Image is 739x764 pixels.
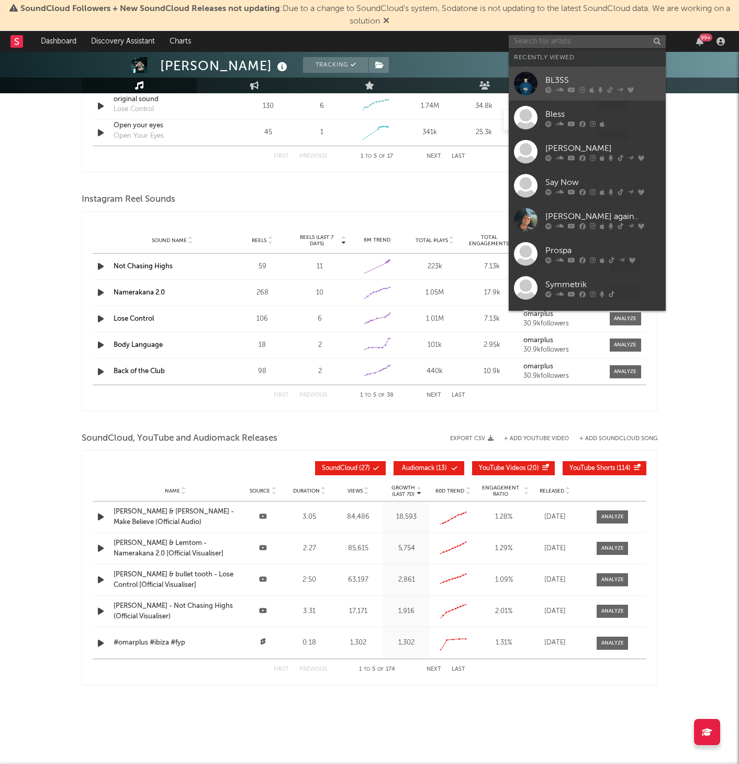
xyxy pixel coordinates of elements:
div: [PERSON_NAME] - Not Chasing Highs (Official Visualiser) [114,601,237,621]
div: 63,197 [335,575,381,585]
button: Last [452,154,465,159]
a: Bless [509,101,666,135]
span: to [365,393,371,398]
a: [PERSON_NAME] & [PERSON_NAME] - Make Believe (Official Audio) [114,507,237,527]
span: Dismiss [383,17,389,26]
span: to [364,667,370,672]
span: Instagram Reel Sounds [82,193,175,206]
span: Reels (last 7 days) [294,234,340,247]
a: [PERSON_NAME] [509,305,666,339]
div: 34.8k [460,101,508,112]
div: 18,593 [386,512,427,522]
div: 106 [236,314,288,324]
div: original sound [114,94,223,105]
span: SoundCloud, YouTube and Audiomack Releases [82,432,277,445]
div: 84,486 [335,512,381,522]
span: YouTube Shorts [569,465,615,472]
a: Back of the Club [114,368,165,375]
span: Audiomack [402,465,434,472]
div: 2.01 % [479,606,529,617]
div: Recently Viewed [514,51,660,64]
span: ( 20 ) [479,465,539,472]
a: Symmetrik [509,271,666,305]
div: 1 5 17 [348,150,406,163]
div: 17.9k [466,288,519,298]
div: 1 [320,127,323,138]
button: Previous [299,154,327,159]
div: Lose Control [114,104,154,115]
a: Dashboard [33,31,84,52]
div: 3:05 [289,512,330,522]
div: 1.74M [406,101,454,112]
a: omarplus [523,311,602,318]
a: [PERSON_NAME] & bullet tooth - Lose Control [Official Visualiser] [114,570,237,590]
a: omarplus [523,337,602,344]
p: Growth [391,485,415,491]
a: Charts [162,31,198,52]
div: 85,615 [335,543,381,554]
input: Search for artists [509,35,666,48]
div: [PERSON_NAME] & Lemtom - Namerakana 2.0 [Official Visualiser] [114,538,237,559]
span: Source [250,488,270,494]
div: 1.31 % [479,638,529,648]
div: 30.9k followers [523,373,602,380]
span: : Due to a change to SoundCloud's system, Sodatone is not updating to the latest SoundCloud data.... [20,5,730,26]
button: Tracking [303,57,368,73]
div: 1,916 [386,606,427,617]
span: Duration [293,488,320,494]
input: Search by song name or URL [503,116,614,125]
div: 1.09 % [479,575,529,585]
div: [PERSON_NAME] [160,57,290,74]
button: SoundCloud(27) [315,461,386,475]
a: [PERSON_NAME] again.. [509,203,666,237]
div: 99 + [699,34,712,41]
button: Previous [299,392,327,398]
button: Next [427,667,441,672]
div: Symmetrik [545,278,660,291]
div: 7.13k [466,261,519,272]
div: [DATE] [534,512,576,522]
p: (Last 7d) [391,491,415,497]
a: Namerakana 2.0 [114,289,165,296]
div: Bless [545,108,660,121]
a: BL3SS [509,67,666,101]
div: BL3SS [545,74,660,86]
div: 7.13k [466,314,519,324]
div: 1,302 [335,638,381,648]
div: Prospa [545,244,660,257]
a: #omarplus #ibiza #fyp [114,638,237,648]
span: Name [165,488,180,494]
div: 10.9k [466,366,519,377]
div: 11 [294,261,346,272]
button: + Add SoundCloud Song [579,436,657,442]
span: ( 13 ) [400,465,449,472]
div: 2,861 [386,575,427,585]
div: [DATE] [534,606,576,617]
button: Previous [299,667,327,672]
strong: omarplus [523,363,553,370]
div: 59 [236,261,288,272]
span: 60D Trend [435,488,464,494]
a: [PERSON_NAME] [509,135,666,169]
a: Not Chasing Highs [114,263,173,270]
div: [DATE] [534,543,576,554]
span: Total Plays [416,237,448,244]
button: Export CSV [450,435,494,442]
div: 17,171 [335,606,381,617]
div: 440k [409,366,461,377]
div: 341k [406,127,454,138]
button: 99+ [696,37,703,46]
div: [DATE] [534,638,576,648]
div: 101k [409,340,461,351]
span: Reels [252,237,266,244]
div: 1.01M [409,314,461,324]
div: 98 [236,366,288,377]
span: YouTube Videos [479,465,525,472]
div: Say Now [545,176,660,189]
div: 3:31 [289,606,330,617]
div: 1,302 [386,638,427,648]
a: Say Now [509,169,666,203]
div: 2:50 [289,575,330,585]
